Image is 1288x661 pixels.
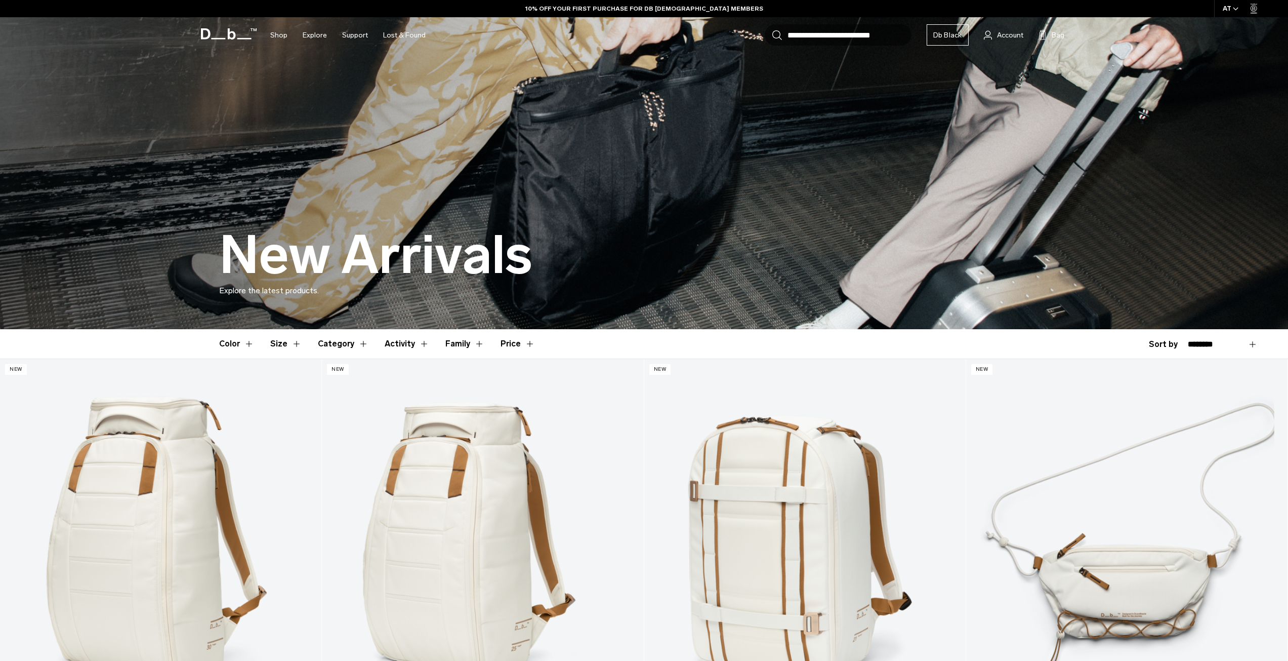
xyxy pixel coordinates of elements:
button: Toggle Filter [318,329,368,359]
a: Explore [303,17,327,53]
span: Account [997,30,1023,41]
p: New [971,364,993,375]
button: Bag [1038,29,1064,41]
a: Support [342,17,368,53]
a: Account [984,29,1023,41]
button: Toggle Price [501,329,535,359]
span: Bag [1052,30,1064,41]
button: Toggle Filter [385,329,429,359]
a: Lost & Found [383,17,426,53]
p: New [327,364,349,375]
h1: New Arrivals [219,226,532,285]
button: Toggle Filter [270,329,302,359]
nav: Main Navigation [263,17,433,53]
p: New [649,364,671,375]
button: Toggle Filter [219,329,254,359]
button: Toggle Filter [445,329,484,359]
a: 10% OFF YOUR FIRST PURCHASE FOR DB [DEMOGRAPHIC_DATA] MEMBERS [525,4,763,13]
a: Shop [270,17,287,53]
p: Explore the latest products. [219,285,1069,297]
a: Db Black [927,24,969,46]
p: New [5,364,27,375]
